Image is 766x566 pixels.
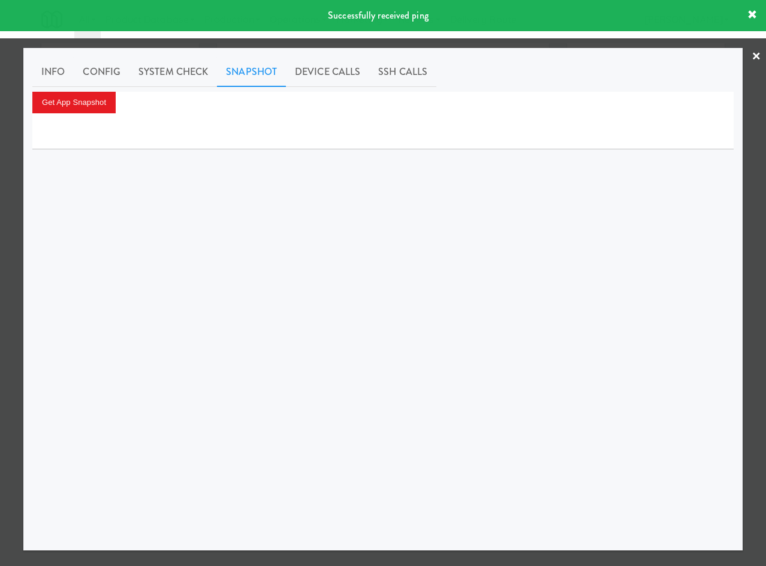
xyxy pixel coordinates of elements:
a: System Check [129,57,217,87]
a: Device Calls [286,57,369,87]
span: Successfully received ping [328,8,429,22]
a: Info [32,57,74,87]
a: × [752,38,761,76]
button: Get App Snapshot [32,92,116,113]
a: Config [74,57,129,87]
a: Snapshot [217,57,286,87]
a: SSH Calls [369,57,436,87]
